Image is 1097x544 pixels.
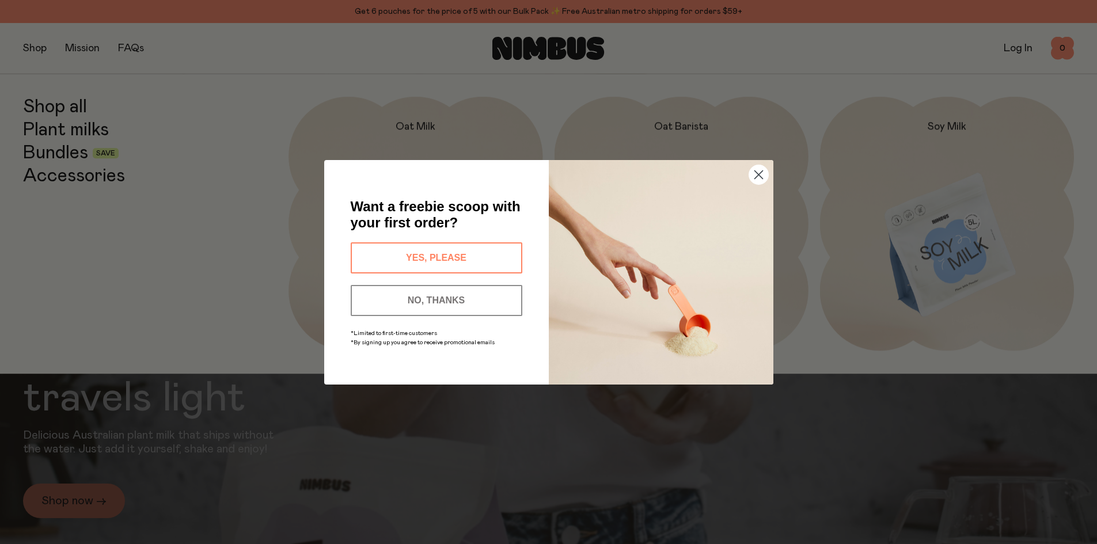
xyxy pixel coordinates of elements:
span: *Limited to first-time customers [351,330,437,336]
button: Close dialog [749,165,769,185]
button: NO, THANKS [351,285,522,316]
img: c0d45117-8e62-4a02-9742-374a5db49d45.jpeg [549,160,773,385]
button: YES, PLEASE [351,242,522,273]
span: Want a freebie scoop with your first order? [351,199,521,230]
span: *By signing up you agree to receive promotional emails [351,340,495,345]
